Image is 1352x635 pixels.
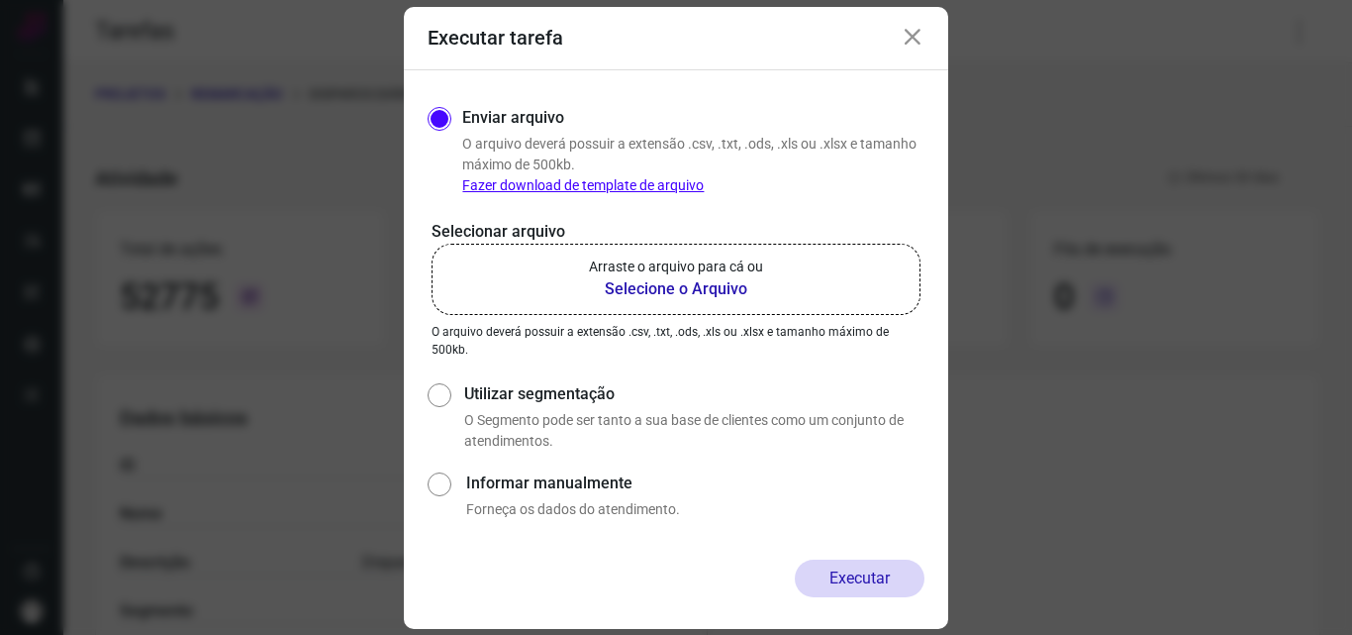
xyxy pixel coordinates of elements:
p: Forneça os dados do atendimento. [466,499,924,520]
a: Fazer download de template de arquivo [462,177,704,193]
p: Arraste o arquivo para cá ou [589,257,763,277]
p: O arquivo deverá possuir a extensão .csv, .txt, .ods, .xls ou .xlsx e tamanho máximo de 500kb. [432,323,920,359]
p: O arquivo deverá possuir a extensão .csv, .txt, .ods, .xls ou .xlsx e tamanho máximo de 500kb. [462,134,924,196]
button: Executar [795,560,924,597]
h3: Executar tarefa [428,26,563,50]
p: O Segmento pode ser tanto a sua base de clientes como um conjunto de atendimentos. [464,410,924,452]
p: Selecionar arquivo [432,220,920,244]
b: Selecione o Arquivo [589,277,763,301]
label: Informar manualmente [466,472,924,495]
label: Utilizar segmentação [464,382,924,406]
label: Enviar arquivo [462,106,564,130]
